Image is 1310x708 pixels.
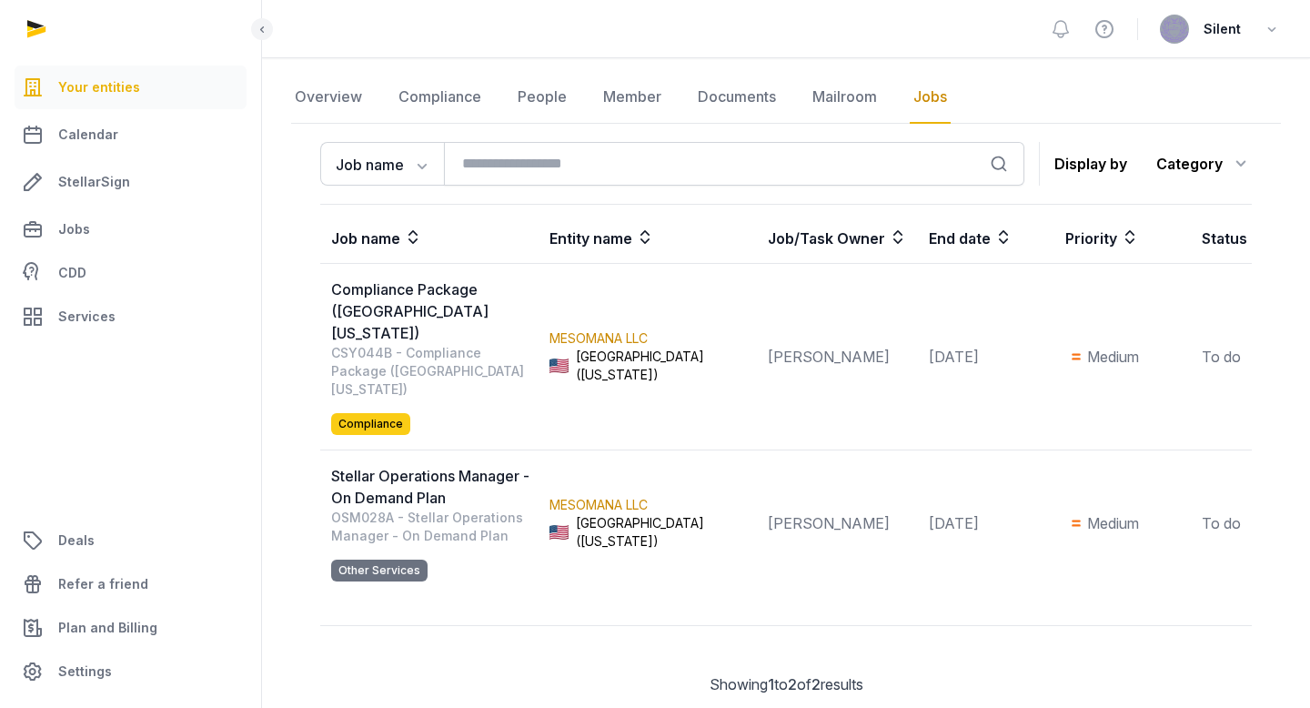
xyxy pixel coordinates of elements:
[600,71,665,124] a: Member
[15,66,247,109] a: Your entities
[1160,15,1189,44] img: avatar
[291,71,366,124] a: Overview
[549,497,648,512] a: MESOMANA LLC
[58,76,140,98] span: Your entities
[331,278,538,344] div: Compliance Package ([GEOGRAPHIC_DATA] [US_STATE])
[15,255,247,291] a: CDD
[15,295,247,339] a: Services
[58,124,118,146] span: Calendar
[15,519,247,562] a: Deals
[15,160,247,204] a: StellarSign
[549,330,648,346] a: MESOMANA LLC
[58,661,112,683] span: Settings
[15,113,247,157] a: Calendar
[58,617,157,639] span: Plan and Billing
[15,207,247,251] a: Jobs
[757,212,918,264] th: Job/Task Owner
[15,562,247,606] a: Refer a friend
[58,530,95,551] span: Deals
[331,465,538,509] div: Stellar Operations Manager - On Demand Plan
[15,650,247,693] a: Settings
[539,212,757,264] th: Entity name
[58,262,86,284] span: CDD
[1219,621,1310,708] iframe: Chat Widget
[58,171,130,193] span: StellarSign
[918,212,1054,264] th: End date
[1156,149,1252,178] div: Category
[788,675,797,693] span: 2
[331,344,538,435] div: CSY044B - Compliance Package ([GEOGRAPHIC_DATA] [US_STATE])
[514,71,570,124] a: People
[331,509,538,582] div: OSM028A - Stellar Operations Manager - On Demand Plan
[320,212,539,264] th: Job name
[1087,346,1139,368] span: Medium
[1054,212,1191,264] th: Priority
[910,71,951,124] a: Jobs
[1087,512,1139,534] span: Medium
[320,673,1252,695] div: Showing to of results
[395,71,485,124] a: Compliance
[58,306,116,328] span: Services
[331,560,428,582] span: Other Services
[58,218,90,240] span: Jobs
[811,675,821,693] span: 2
[15,606,247,650] a: Plan and Billing
[918,450,1054,597] td: [DATE]
[291,71,1281,124] nav: Tabs
[918,264,1054,450] td: [DATE]
[694,71,780,124] a: Documents
[1202,348,1241,366] span: To do
[320,142,444,186] button: Job name
[768,675,774,693] span: 1
[1054,149,1127,178] p: Display by
[58,573,148,595] span: Refer a friend
[757,264,918,450] td: [PERSON_NAME]
[1204,18,1241,40] span: Silent
[757,450,918,597] td: [PERSON_NAME]
[809,71,881,124] a: Mailroom
[576,514,746,551] span: [GEOGRAPHIC_DATA] ([US_STATE])
[576,348,746,384] span: [GEOGRAPHIC_DATA] ([US_STATE])
[1202,514,1241,532] span: To do
[331,413,410,435] span: Compliance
